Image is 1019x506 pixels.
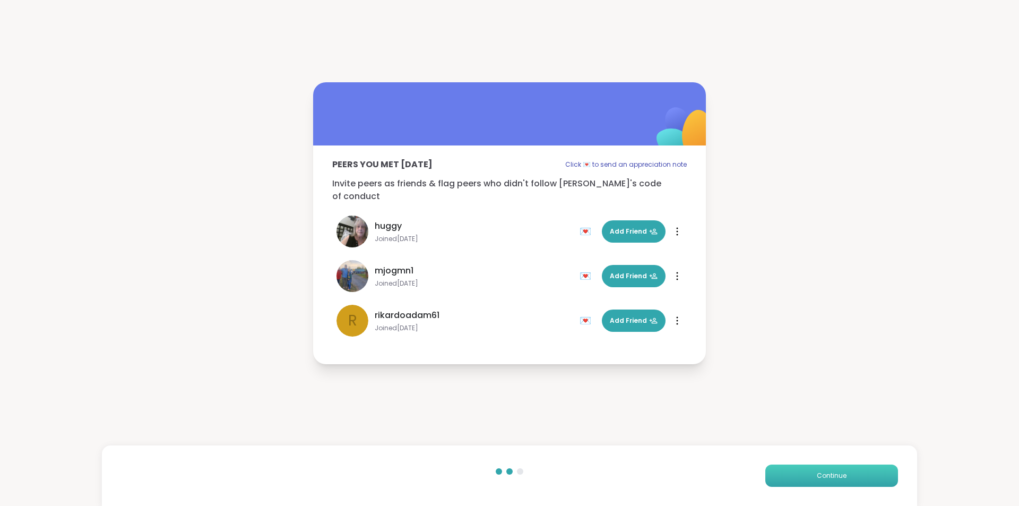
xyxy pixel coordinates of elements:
span: Add Friend [610,316,658,325]
span: Joined [DATE] [375,324,573,332]
button: Continue [765,465,898,487]
span: rikardoadam61 [375,309,439,322]
p: Peers you met [DATE] [332,158,433,171]
span: Add Friend [610,271,658,281]
span: r [348,310,357,332]
span: mjogmn1 [375,264,413,277]
span: Continue [817,471,847,481]
div: 💌 [580,223,595,240]
img: ShareWell Logomark [632,80,737,185]
div: 💌 [580,268,595,285]
button: Add Friend [602,310,666,332]
button: Add Friend [602,265,666,287]
p: Click 💌 to send an appreciation note [565,158,687,171]
img: mjogmn1 [336,260,368,292]
span: Add Friend [610,227,658,236]
button: Add Friend [602,220,666,243]
img: huggy [336,216,368,247]
span: Joined [DATE] [375,235,573,243]
span: Joined [DATE] [375,279,573,288]
span: huggy [375,220,402,233]
div: 💌 [580,312,595,329]
p: Invite peers as friends & flag peers who didn't follow [PERSON_NAME]'s code of conduct [332,177,687,203]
